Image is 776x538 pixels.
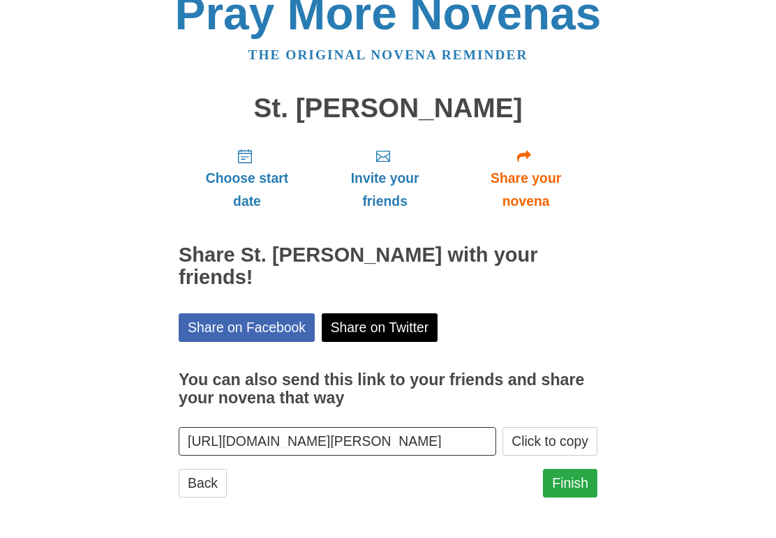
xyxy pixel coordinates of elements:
span: Share your novena [468,167,583,213]
a: Finish [543,469,597,498]
a: Invite your friends [315,137,454,220]
a: Share your novena [454,137,597,220]
span: Invite your friends [329,167,440,213]
a: Choose start date [179,137,315,220]
a: Share on Facebook [179,313,315,342]
a: Share on Twitter [322,313,438,342]
a: The original novena reminder [248,47,528,62]
span: Choose start date [193,167,301,213]
a: Back [179,469,227,498]
h2: Share St. [PERSON_NAME] with your friends! [179,244,597,289]
button: Click to copy [502,427,597,456]
h1: St. [PERSON_NAME] [179,94,597,124]
h3: You can also send this link to your friends and share your novena that way [179,371,597,407]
